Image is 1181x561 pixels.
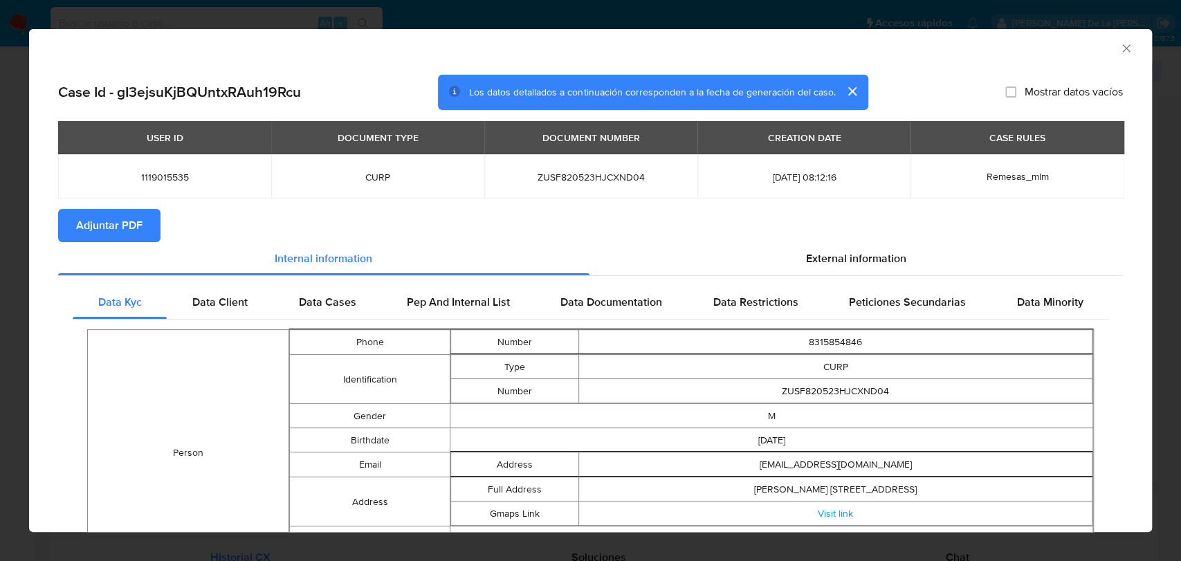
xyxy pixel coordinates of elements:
td: M [450,404,1093,428]
span: Internal information [275,250,372,266]
span: Data Minority [1016,294,1083,310]
td: Address [289,477,450,526]
td: Type [451,355,579,379]
span: Data Client [192,294,248,310]
span: Data Documentation [560,294,662,310]
span: Data Cases [298,294,356,310]
span: Remesas_mlm [986,169,1048,183]
span: CURP [288,171,468,183]
div: USER ID [138,126,192,149]
span: ZUSF820523HJCXND04 [501,171,681,183]
input: Mostrar datos vacíos [1005,86,1016,98]
a: Visit link [818,506,853,520]
td: EMPLOYEE [450,526,1093,551]
div: closure-recommendation-modal [29,29,1152,532]
td: Gmaps Link [451,502,579,526]
td: Identification [289,355,450,404]
div: DOCUMENT TYPE [329,126,427,149]
td: CURP [579,355,1092,379]
td: Address [451,452,579,477]
div: DOCUMENT NUMBER [534,126,648,149]
span: Peticiones Secundarias [849,294,966,310]
span: [DATE] 08:12:16 [714,171,894,183]
td: ZUSF820523HJCXND04 [579,379,1092,403]
div: CASE RULES [981,126,1054,149]
span: Los datos detallados a continuación corresponden a la fecha de generación del caso. [469,85,835,99]
span: Data Kyc [98,294,142,310]
div: CREATION DATE [759,126,849,149]
td: Gender [289,404,450,428]
button: Adjuntar PDF [58,209,161,242]
span: 1119015535 [75,171,255,183]
td: Occupation [289,526,450,551]
button: Cerrar ventana [1119,42,1132,54]
td: Email [289,452,450,477]
td: [PERSON_NAME] [STREET_ADDRESS] [579,477,1092,502]
span: Data Restrictions [713,294,798,310]
td: [DATE] [450,428,1093,452]
td: [EMAIL_ADDRESS][DOMAIN_NAME] [579,452,1092,477]
div: Detailed internal info [73,286,1108,319]
button: cerrar [835,75,868,108]
h2: Case Id - gI3ejsuKjBQUntxRAuh19Rcu [58,83,301,101]
td: Number [451,330,579,354]
span: Mostrar datos vacíos [1025,85,1123,99]
td: Full Address [451,477,579,502]
td: Birthdate [289,428,450,452]
td: 8315854846 [579,330,1092,354]
td: Number [451,379,579,403]
span: Pep And Internal List [407,294,510,310]
td: Phone [289,330,450,355]
div: Detailed info [58,242,1123,275]
span: Adjuntar PDF [76,210,143,241]
span: External information [806,250,906,266]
